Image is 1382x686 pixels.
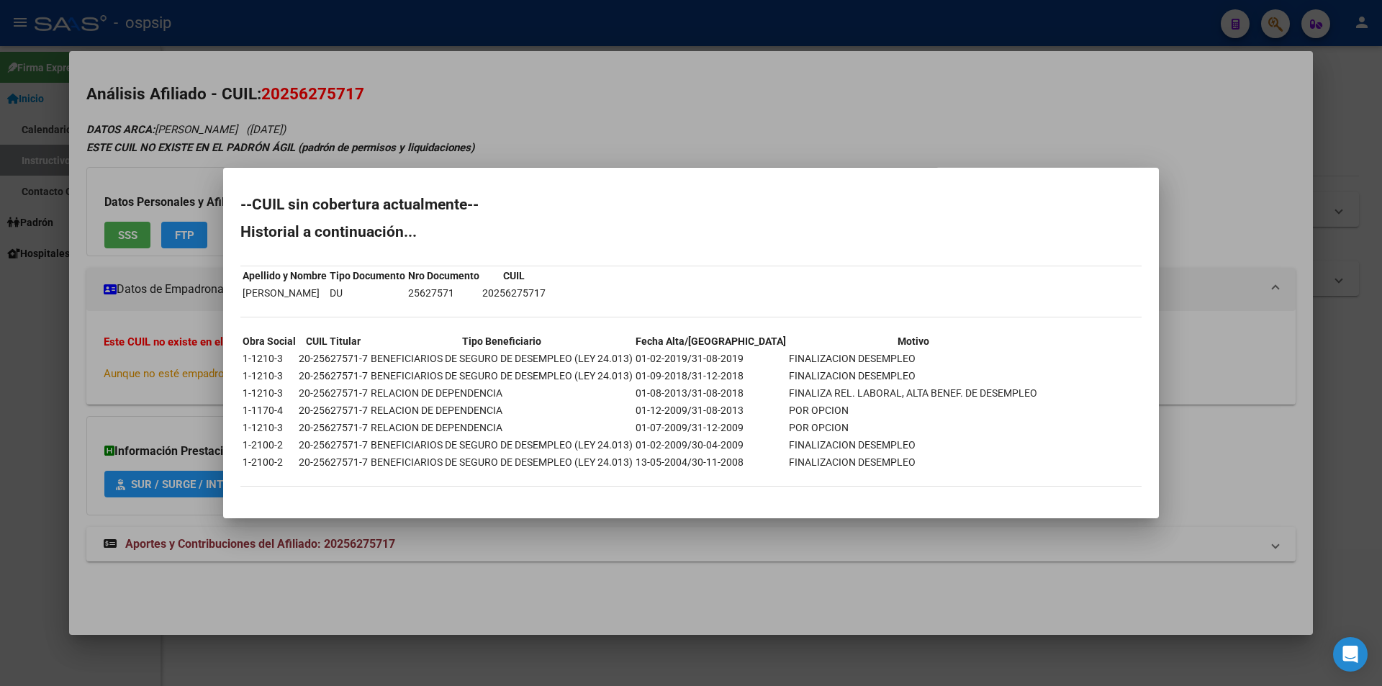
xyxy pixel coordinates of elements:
[788,385,1038,401] td: FINALIZA REL. LABORAL, ALTA BENEF. DE DESEMPLEO
[329,268,406,284] th: Tipo Documento
[370,454,633,470] td: BENEFICIARIOS DE SEGURO DE DESEMPLEO (LEY 24.013)
[242,402,297,418] td: 1-1170-4
[788,402,1038,418] td: POR OPCION
[242,351,297,366] td: 1-1210-3
[635,402,787,418] td: 01-12-2009/31-08-2013
[635,333,787,349] th: Fecha Alta/[GEOGRAPHIC_DATA]
[242,333,297,349] th: Obra Social
[298,437,369,453] td: 20-25627571-7
[242,454,297,470] td: 1-2100-2
[635,454,787,470] td: 13-05-2004/30-11-2008
[298,333,369,349] th: CUIL Titular
[242,268,328,284] th: Apellido y Nombre
[635,351,787,366] td: 01-02-2019/31-08-2019
[242,385,297,401] td: 1-1210-3
[635,385,787,401] td: 01-08-2013/31-08-2018
[1333,637,1368,672] div: Open Intercom Messenger
[242,285,328,301] td: [PERSON_NAME]
[298,368,369,384] td: 20-25627571-7
[298,454,369,470] td: 20-25627571-7
[242,437,297,453] td: 1-2100-2
[788,437,1038,453] td: FINALIZACION DESEMPLEO
[788,454,1038,470] td: FINALIZACION DESEMPLEO
[298,402,369,418] td: 20-25627571-7
[407,268,480,284] th: Nro Documento
[370,368,633,384] td: BENEFICIARIOS DE SEGURO DE DESEMPLEO (LEY 24.013)
[635,368,787,384] td: 01-09-2018/31-12-2018
[370,333,633,349] th: Tipo Beneficiario
[370,351,633,366] td: BENEFICIARIOS DE SEGURO DE DESEMPLEO (LEY 24.013)
[329,285,406,301] td: DU
[240,197,1142,212] h2: --CUIL sin cobertura actualmente--
[788,368,1038,384] td: FINALIZACION DESEMPLEO
[788,333,1038,349] th: Motivo
[298,351,369,366] td: 20-25627571-7
[482,268,546,284] th: CUIL
[370,437,633,453] td: BENEFICIARIOS DE SEGURO DE DESEMPLEO (LEY 24.013)
[635,437,787,453] td: 01-02-2009/30-04-2009
[788,420,1038,435] td: POR OPCION
[635,420,787,435] td: 01-07-2009/31-12-2009
[482,285,546,301] td: 20256275717
[788,351,1038,366] td: FINALIZACION DESEMPLEO
[298,385,369,401] td: 20-25627571-7
[370,402,633,418] td: RELACION DE DEPENDENCIA
[240,225,1142,239] h2: Historial a continuación...
[242,420,297,435] td: 1-1210-3
[407,285,480,301] td: 25627571
[242,368,297,384] td: 1-1210-3
[370,385,633,401] td: RELACION DE DEPENDENCIA
[298,420,369,435] td: 20-25627571-7
[370,420,633,435] td: RELACION DE DEPENDENCIA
